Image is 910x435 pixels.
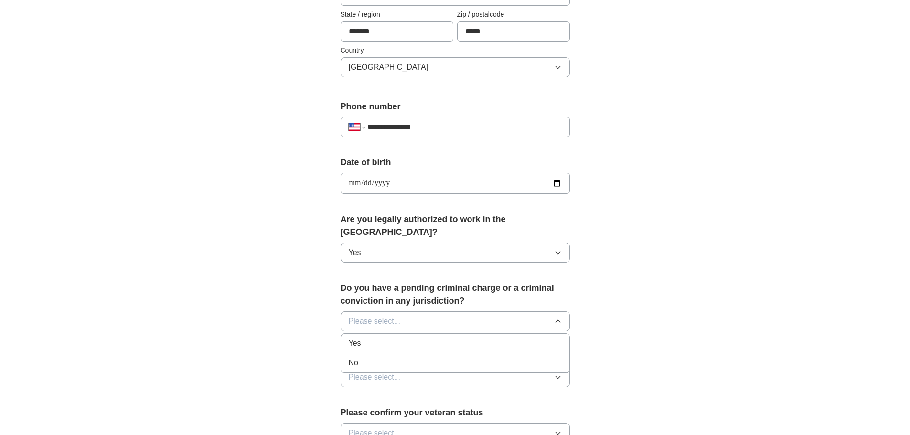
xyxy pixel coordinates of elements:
[341,213,570,239] label: Are you legally authorized to work in the [GEOGRAPHIC_DATA]?
[349,62,428,73] span: [GEOGRAPHIC_DATA]
[349,338,361,349] span: Yes
[341,311,570,331] button: Please select...
[341,100,570,113] label: Phone number
[341,367,570,387] button: Please select...
[349,357,358,369] span: No
[341,406,570,419] label: Please confirm your veteran status
[341,243,570,263] button: Yes
[349,371,401,383] span: Please select...
[341,45,570,55] label: Country
[341,57,570,77] button: [GEOGRAPHIC_DATA]
[341,156,570,169] label: Date of birth
[341,10,453,20] label: State / region
[349,316,401,327] span: Please select...
[457,10,570,20] label: Zip / postalcode
[341,282,570,308] label: Do you have a pending criminal charge or a criminal conviction in any jurisdiction?
[349,247,361,258] span: Yes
